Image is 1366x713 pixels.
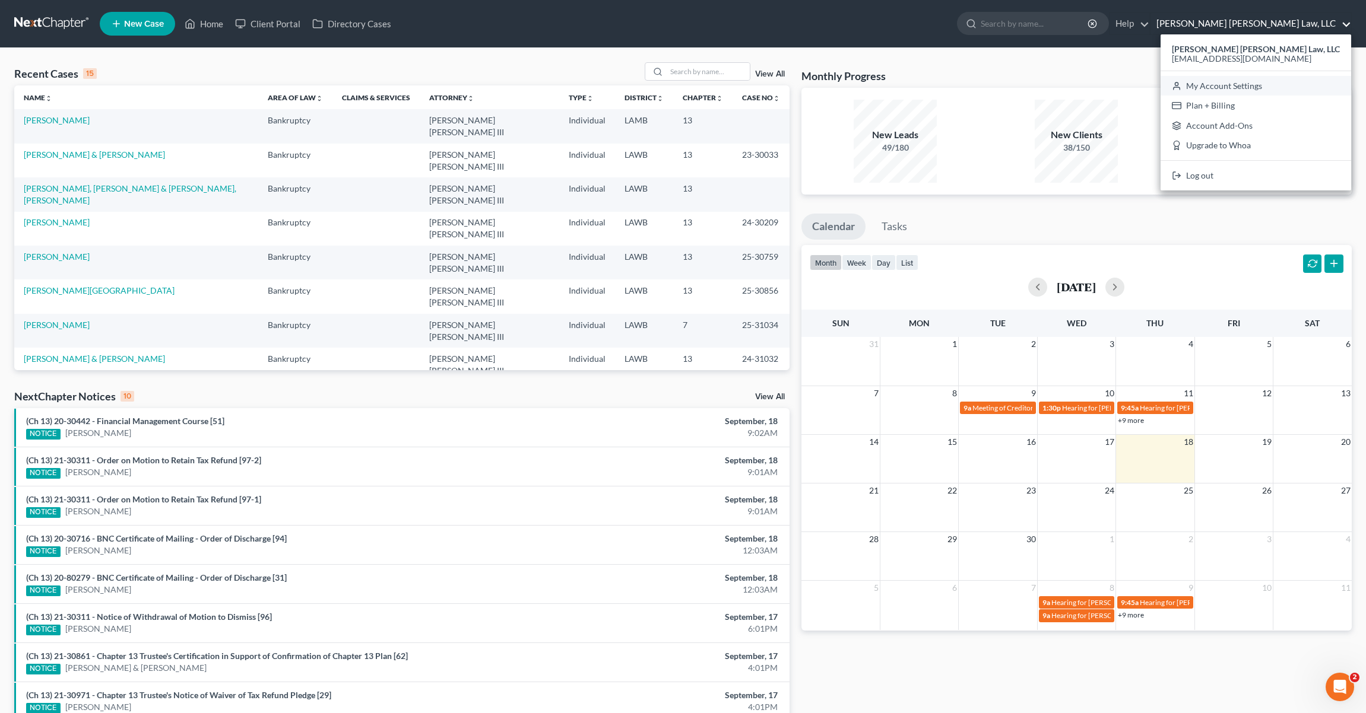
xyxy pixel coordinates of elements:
[420,177,559,211] td: [PERSON_NAME] [PERSON_NAME] III
[65,701,131,713] a: [PERSON_NAME]
[909,318,930,328] span: Mon
[14,66,97,81] div: Recent Cases
[673,177,733,211] td: 13
[535,623,778,635] div: 6:01PM
[535,454,778,466] div: September, 18
[559,348,615,381] td: Individual
[535,584,778,596] div: 12:03AM
[854,128,937,142] div: New Leads
[1108,532,1115,546] span: 1
[657,95,664,102] i: unfold_more
[535,701,778,713] div: 4:01PM
[1340,483,1352,498] span: 27
[306,13,397,34] a: Directory Cases
[1035,142,1118,154] div: 38/150
[1062,403,1155,412] span: Hearing for [PERSON_NAME]
[733,314,790,348] td: 25-31034
[1140,403,1295,412] span: Hearing for [PERSON_NAME] & [PERSON_NAME]
[1042,598,1050,607] span: 9a
[981,12,1089,34] input: Search by name...
[832,318,850,328] span: Sun
[946,483,958,498] span: 22
[420,279,559,313] td: [PERSON_NAME] [PERSON_NAME] III
[673,212,733,246] td: 13
[733,246,790,279] td: 25-30759
[673,348,733,381] td: 13
[24,320,90,330] a: [PERSON_NAME]
[1345,337,1352,351] span: 6
[535,494,778,505] div: September, 18
[1118,416,1144,425] a: +9 more
[1345,532,1352,546] span: 4
[535,533,778,545] div: September, 18
[1151,13,1351,34] a: [PERSON_NAME] [PERSON_NAME] Law, LLC
[1161,96,1351,116] a: Plan + Billing
[65,623,131,635] a: [PERSON_NAME]
[26,651,408,661] a: (Ch 13) 21-30861 - Chapter 13 Trustee's Certification in Support of Confirmation of Chapter 13 Pl...
[587,95,594,102] i: unfold_more
[26,533,287,543] a: (Ch 13) 20-30716 - BNC Certificate of Mailing - Order of Discharge [94]
[615,144,673,177] td: LAWB
[868,483,880,498] span: 21
[1025,532,1037,546] span: 30
[801,69,886,83] h3: Monthly Progress
[871,254,896,270] button: day
[1110,13,1149,34] a: Help
[1161,34,1351,190] div: [PERSON_NAME] [PERSON_NAME] Law, LLC
[24,354,165,364] a: [PERSON_NAME] & [PERSON_NAME]
[420,314,559,348] td: [PERSON_NAME] [PERSON_NAME] III
[258,212,332,246] td: Bankruptcy
[420,348,559,381] td: [PERSON_NAME] [PERSON_NAME] III
[972,403,1104,412] span: Meeting of Creditors for [PERSON_NAME]
[1266,337,1273,351] span: 5
[1146,318,1164,328] span: Thu
[1025,435,1037,449] span: 16
[716,95,723,102] i: unfold_more
[26,429,61,440] div: NOTICE
[1140,598,1232,607] span: Hearing for [PERSON_NAME]
[842,254,871,270] button: week
[673,109,733,143] td: 13
[1261,386,1273,400] span: 12
[871,214,918,240] a: Tasks
[1340,386,1352,400] span: 13
[65,662,207,674] a: [PERSON_NAME] & [PERSON_NAME]
[742,93,780,102] a: Case Nounfold_more
[429,93,474,102] a: Attorneyunfold_more
[733,212,790,246] td: 24-30209
[467,95,474,102] i: unfold_more
[1261,581,1273,595] span: 10
[951,581,958,595] span: 6
[26,585,61,596] div: NOTICE
[535,650,778,662] div: September, 17
[65,466,131,478] a: [PERSON_NAME]
[1161,76,1351,96] a: My Account Settings
[1266,532,1273,546] span: 3
[1067,318,1086,328] span: Wed
[420,212,559,246] td: [PERSON_NAME] [PERSON_NAME] III
[1183,483,1194,498] span: 25
[1025,483,1037,498] span: 23
[733,348,790,381] td: 24-31032
[26,416,224,426] a: (Ch 13) 20-30442 - Financial Management Course [51]
[615,279,673,313] td: LAWB
[559,314,615,348] td: Individual
[121,391,134,402] div: 10
[990,318,1006,328] span: Tue
[45,95,52,102] i: unfold_more
[1030,581,1037,595] span: 7
[1161,116,1351,136] a: Account Add-Ons
[673,246,733,279] td: 13
[65,545,131,556] a: [PERSON_NAME]
[258,177,332,211] td: Bankruptcy
[951,386,958,400] span: 8
[1108,337,1115,351] span: 3
[873,386,880,400] span: 7
[559,144,615,177] td: Individual
[673,279,733,313] td: 13
[964,403,971,412] span: 9a
[420,109,559,143] td: [PERSON_NAME] [PERSON_NAME] III
[1042,403,1061,412] span: 1:30p
[1305,318,1320,328] span: Sat
[673,144,733,177] td: 13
